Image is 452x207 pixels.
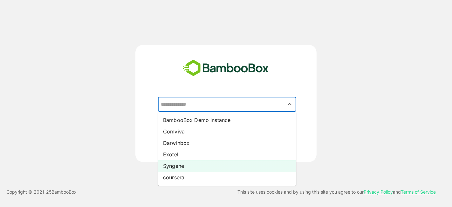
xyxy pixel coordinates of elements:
p: Copyright © 2021- 25 BambooBox [6,188,77,196]
a: Terms of Service [401,189,436,195]
p: This site uses cookies and by using this site you agree to our and [237,188,436,196]
li: Comviva [158,126,296,137]
li: BambooBox Demo Instance [158,114,296,126]
li: Darwinbox [158,137,296,149]
li: Exotel [158,149,296,160]
button: Close [285,100,294,109]
li: coursera [158,172,296,183]
img: bamboobox [179,58,272,79]
li: Syngene [158,160,296,172]
a: Privacy Policy [364,189,393,195]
